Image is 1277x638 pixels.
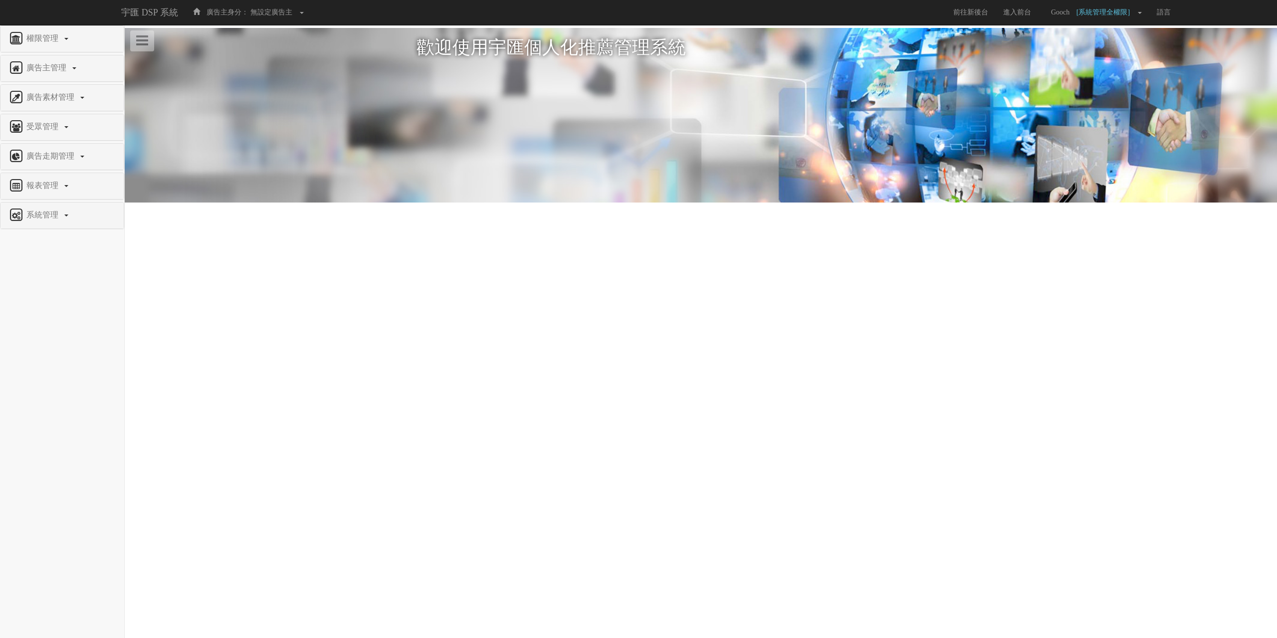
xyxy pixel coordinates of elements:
[24,34,63,42] span: 權限管理
[8,60,116,76] a: 廣告主管理
[207,8,248,16] span: 廣告主身分：
[24,93,79,101] span: 廣告素材管理
[417,38,985,58] h1: 歡迎使用宇匯個人化推薦管理系統
[24,181,63,190] span: 報表管理
[24,152,79,160] span: 廣告走期管理
[1046,8,1074,16] span: Gooch
[8,149,116,165] a: 廣告走期管理
[8,119,116,135] a: 受眾管理
[8,31,116,47] a: 權限管理
[24,211,63,219] span: 系統管理
[8,90,116,106] a: 廣告素材管理
[8,178,116,194] a: 報表管理
[1076,8,1135,16] span: [系統管理全權限]
[24,63,71,72] span: 廣告主管理
[8,208,116,223] a: 系統管理
[250,8,292,16] span: 無設定廣告主
[24,122,63,131] span: 受眾管理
